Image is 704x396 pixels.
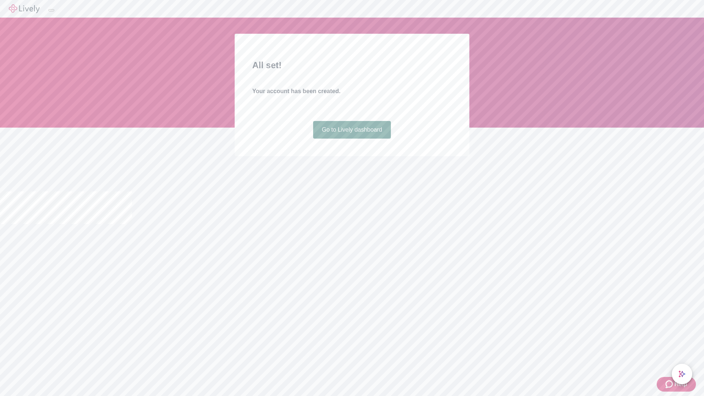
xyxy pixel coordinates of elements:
[665,380,674,389] svg: Zendesk support icon
[674,380,687,389] span: Help
[48,9,54,11] button: Log out
[678,370,686,378] svg: Lively AI Assistant
[672,364,692,384] button: chat
[657,377,696,392] button: Zendesk support iconHelp
[313,121,391,139] a: Go to Lively dashboard
[252,87,452,96] h4: Your account has been created.
[9,4,40,13] img: Lively
[252,59,452,72] h2: All set!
